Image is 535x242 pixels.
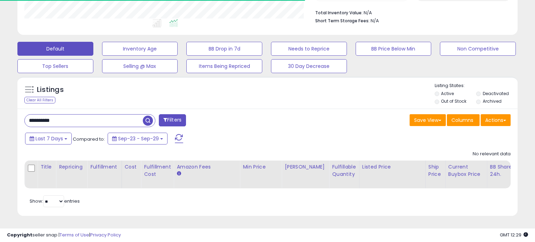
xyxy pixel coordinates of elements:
[441,98,466,104] label: Out of Stock
[90,232,121,238] a: Privacy Policy
[30,198,80,204] span: Show: entries
[122,3,135,15] div: Close
[483,98,502,104] label: Archived
[451,117,473,124] span: Columns
[428,163,442,178] div: Ship Price
[17,59,93,73] button: Top Sellers
[36,135,63,142] span: Last 7 Days
[104,205,128,212] div: thank you
[144,163,171,178] div: Fulfillment Cost
[481,114,511,126] button: Actions
[473,151,511,157] div: No relevant data
[441,91,454,96] label: Active
[315,18,370,24] b: Short Term Storage Fees:
[73,136,105,142] span: Compared to:
[60,232,89,238] a: Terms of Use
[500,232,528,238] span: 2025-10-8 12:29 GMT
[11,143,109,190] div: No further action is required from your side at this time. Please let me know if you have any oth...
[7,232,32,238] strong: Copyright
[109,3,122,16] button: Home
[42,91,57,95] b: Keirth
[186,59,262,73] button: Items Being Repriced
[17,42,93,56] button: Default
[90,163,118,171] div: Fulfillment
[490,163,515,178] div: BB Share 24h.
[98,201,134,216] div: thank you
[285,163,326,171] div: [PERSON_NAME]
[332,163,356,178] div: Fulfillable Quantity
[34,9,87,16] p: The team can also help
[24,97,55,103] div: Clear All Filters
[186,42,262,56] button: BB Drop in 7d
[102,42,178,56] button: Inventory Age
[410,114,446,126] button: Save View
[177,171,181,177] small: Amazon Fees.
[125,163,138,171] div: Cost
[59,163,84,171] div: Repricing
[6,201,134,221] div: Fame says…
[356,42,432,56] button: BB Price Below Min
[6,88,134,104] div: Keirth says…
[448,163,484,178] div: Current Buybox Price
[5,3,18,16] button: go back
[315,10,363,16] b: Total Inventory Value:
[11,225,109,239] div: You're welcome. I will tag your account manager with this one.
[6,104,134,200] div: Keirth says…
[440,42,516,56] button: Non Competitive
[371,17,379,24] span: N/A
[243,163,279,171] div: Min Price
[483,91,509,96] label: Deactivated
[271,42,347,56] button: Needs to Reprice
[362,163,422,171] div: Listed Price
[447,114,480,126] button: Columns
[118,135,159,142] span: Sep-23 - Sep-29
[177,163,237,171] div: Amazon Fees
[11,109,109,143] div: HI Fame, That's great! I'm happy to confirm that you want to continue with the .
[108,133,168,145] button: Sep-23 - Sep-29
[6,61,134,88] div: Fame says…
[20,4,31,15] img: Profile image for Support
[42,90,106,96] div: joined the conversation
[435,83,518,89] p: Listing States:
[159,114,186,126] button: Filters
[315,8,505,16] li: N/A
[102,59,178,73] button: Selling @ Max
[34,3,56,9] h1: Support
[33,89,40,96] img: Profile image for Keirth
[40,163,53,171] div: Title
[25,133,72,145] button: Last 7 Days
[31,65,128,79] div: I understand, we want to continue with the monthly plan.
[37,85,64,95] h5: Listings
[25,61,134,83] div: I understand, we want to continue with the monthly plan.
[271,59,347,73] button: 30 Day Decrease
[6,104,114,195] div: HI Fame,That's great! I'm happy to confirm that you want to continue with themonthly billing plan...
[16,32,109,51] li: You can cancel anytime, but since it’s a discounted long-term plan, there are no refunds for unus...
[7,232,121,239] div: seller snap | |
